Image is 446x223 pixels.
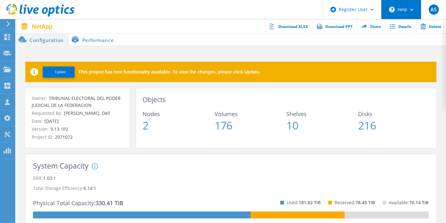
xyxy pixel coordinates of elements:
[143,120,214,131] span: 2
[143,95,430,105] h3: Objects
[312,19,357,33] a: Download PPT
[416,19,446,33] a: Delete
[83,185,96,191] span: 6.14:1
[389,198,429,208] p: Available:
[409,199,429,206] span: 70.14 TiB
[356,199,375,206] span: 78.45 TiB
[55,70,66,74] span: Update
[299,199,321,206] span: 181.82 TiB
[6,13,75,18] a: Live Optics Dashboard
[357,19,385,33] a: Share
[33,183,429,193] p: Total Storage Efficiency:
[215,111,286,117] span: Volumes
[286,111,358,117] span: Shelves
[32,126,123,133] p: Version:
[49,126,68,132] span: 9.13.1P2
[43,175,56,181] span: 1.03:1
[215,120,286,131] span: 176
[143,111,214,117] span: Nodes
[430,7,437,12] span: AS
[385,19,416,33] a: Details
[33,198,123,208] p: Physical Total Capacity:
[32,118,123,125] p: Date:
[358,111,430,117] span: Disks
[287,198,321,208] p: Used:
[389,7,395,12] svg: \n
[358,120,430,131] span: 216
[32,95,121,108] span: TRIBUNAL ELECTORAL DEL PODER JUDICIAL DE LA FEDERACION
[33,173,429,183] p: DRR:
[265,19,312,33] a: Download XLSX
[53,134,73,140] span: 2971072
[33,162,89,170] h3: System Capacity
[78,70,261,74] span: This project has new functionality available. To view the changes, please click Update.
[43,66,75,78] button: Update
[335,198,375,208] p: Reserved:
[62,110,110,116] span: [PERSON_NAME], Dell
[32,110,123,117] p: Requested By:
[32,95,123,109] p: Owner:
[32,134,123,141] p: Project ID:
[32,24,52,29] span: NetApp
[286,120,358,131] span: 10
[43,118,59,124] span: [DATE]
